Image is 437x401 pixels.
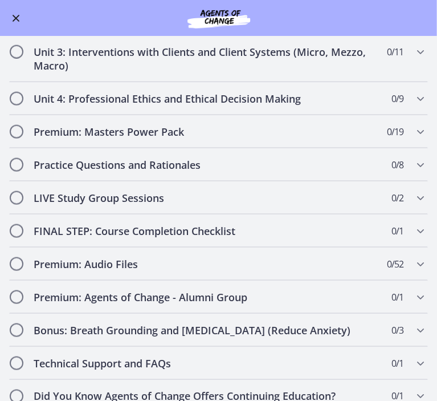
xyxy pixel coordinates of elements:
[162,7,276,30] img: Agents of Change
[387,45,403,59] span: 0 / 11
[409,221,432,240] button: Fullscreen
[34,224,382,238] h2: FINAL STEP: Course Completion Checklist
[34,191,382,205] h2: LIVE Study Group Sessions
[34,125,382,139] h2: Premium: Masters Power Pack
[34,290,382,304] h2: Premium: Agents of Change - Alumni Group
[34,257,382,271] h2: Premium: Audio Files
[5,221,28,240] button: Pause
[391,92,403,106] span: 0 / 9
[391,158,403,172] span: 0 / 8
[34,45,382,72] h2: Unit 3: Interventions with Clients and Client Systems (Micro, Mezzo, Macro)
[391,323,403,337] span: 0 / 3
[34,357,382,370] h2: Technical Support and FAQs
[391,357,403,370] span: 0 / 1
[34,92,382,106] h2: Unit 4: Professional Ethics and Ethical Decision Making
[387,257,403,271] span: 0 / 52
[34,158,382,172] h2: Practice Questions and Rationales
[34,323,382,337] h2: Bonus: Breath Grounding and [MEDICAL_DATA] (Reduce Anxiety)
[391,290,403,304] span: 0 / 1
[391,224,403,238] span: 0 / 1
[364,221,386,240] button: Mute
[391,191,403,205] span: 0 / 2
[58,221,358,240] div: Playbar
[387,125,403,139] span: 0 / 19
[386,221,409,240] button: Show settings menu
[9,11,23,25] button: Enable menu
